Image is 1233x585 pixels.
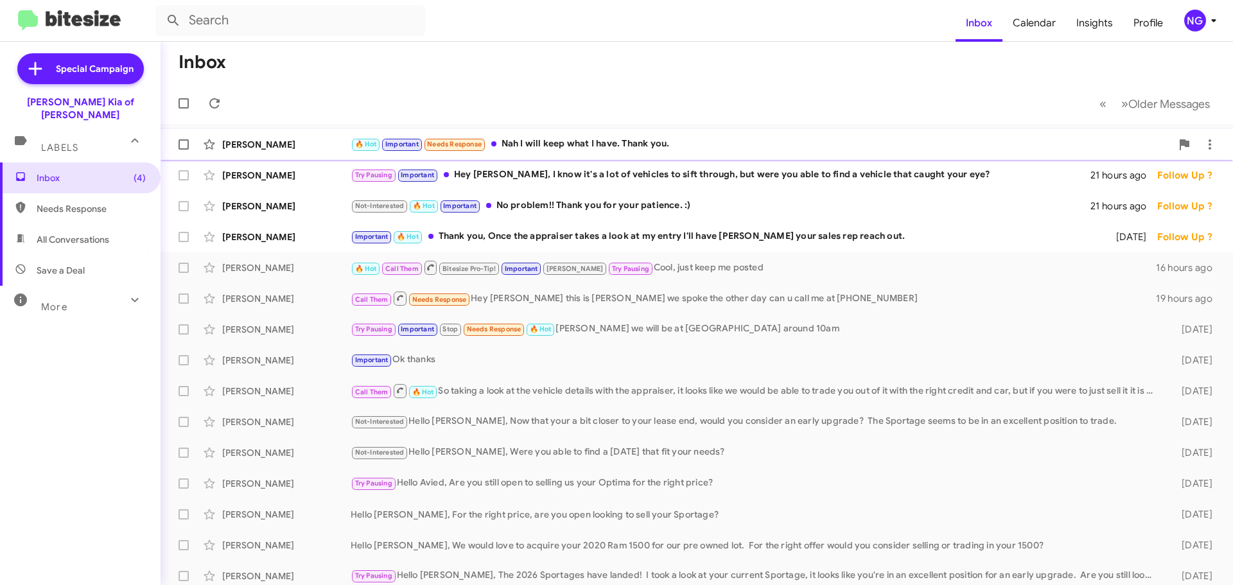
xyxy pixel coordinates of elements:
[355,448,405,457] span: Not-Interested
[351,414,1161,429] div: Hello [PERSON_NAME], Now that your a bit closer to your lease end, would you consider an early up...
[1161,570,1223,582] div: [DATE]
[427,140,482,148] span: Needs Response
[222,169,351,182] div: [PERSON_NAME]
[1156,292,1223,305] div: 19 hours ago
[385,140,419,148] span: Important
[1002,4,1066,42] a: Calendar
[351,137,1171,152] div: Nah I will keep what I have. Thank you.
[41,301,67,313] span: More
[530,325,552,333] span: 🔥 Hot
[351,259,1156,275] div: Cool, just keep me posted
[1161,415,1223,428] div: [DATE]
[1156,261,1223,274] div: 16 hours ago
[355,295,389,304] span: Call Them
[222,477,351,490] div: [PERSON_NAME]
[222,415,351,428] div: [PERSON_NAME]
[1161,477,1223,490] div: [DATE]
[222,323,351,336] div: [PERSON_NAME]
[1090,169,1157,182] div: 21 hours ago
[41,142,78,153] span: Labels
[1121,96,1128,112] span: »
[612,265,649,273] span: Try Pausing
[1157,231,1223,243] div: Follow Up ?
[355,417,405,426] span: Not-Interested
[467,325,521,333] span: Needs Response
[351,476,1161,491] div: Hello Avied, Are you still open to selling us your Optima for the right price?
[443,202,477,210] span: Important
[505,265,538,273] span: Important
[56,62,134,75] span: Special Campaign
[1099,96,1106,112] span: «
[442,265,496,273] span: Bitesize Pro-Tip!
[351,445,1161,460] div: Hello [PERSON_NAME], Were you able to find a [DATE] that fit your needs?
[222,200,351,213] div: [PERSON_NAME]
[1184,10,1206,31] div: NG
[37,233,109,246] span: All Conversations
[222,570,351,582] div: [PERSON_NAME]
[351,168,1090,182] div: Hey [PERSON_NAME], I know it's a lot of vehicles to sift through, but were you able to find a veh...
[355,140,377,148] span: 🔥 Hot
[222,354,351,367] div: [PERSON_NAME]
[222,231,351,243] div: [PERSON_NAME]
[355,171,392,179] span: Try Pausing
[1161,508,1223,521] div: [DATE]
[397,232,419,241] span: 🔥 Hot
[1092,91,1114,117] button: Previous
[956,4,1002,42] a: Inbox
[1161,539,1223,552] div: [DATE]
[1099,231,1157,243] div: [DATE]
[355,356,389,364] span: Important
[355,388,389,396] span: Call Them
[355,265,377,273] span: 🔥 Hot
[1123,4,1173,42] a: Profile
[1157,169,1223,182] div: Follow Up ?
[1090,200,1157,213] div: 21 hours ago
[1161,385,1223,397] div: [DATE]
[355,202,405,210] span: Not-Interested
[134,171,146,184] span: (4)
[355,232,389,241] span: Important
[37,264,85,277] span: Save a Deal
[413,202,435,210] span: 🔥 Hot
[547,265,604,273] span: [PERSON_NAME]
[355,479,392,487] span: Try Pausing
[351,198,1090,213] div: No problem!! Thank you for your patience. :)
[401,325,434,333] span: Important
[351,290,1156,306] div: Hey [PERSON_NAME] this is [PERSON_NAME] we spoke the other day can u call me at [PHONE_NUMBER]
[1092,91,1218,117] nav: Page navigation example
[222,446,351,459] div: [PERSON_NAME]
[222,508,351,521] div: [PERSON_NAME]
[351,383,1161,399] div: So taking a look at the vehicle details with the appraiser, it looks like we would be able to tra...
[37,171,146,184] span: Inbox
[37,202,146,215] span: Needs Response
[351,229,1099,244] div: Thank you, Once the appraiser takes a look at my entry I'll have [PERSON_NAME] your sales rep rea...
[442,325,458,333] span: Stop
[179,52,226,73] h1: Inbox
[1157,200,1223,213] div: Follow Up ?
[1114,91,1218,117] button: Next
[1128,97,1210,111] span: Older Messages
[222,539,351,552] div: [PERSON_NAME]
[222,138,351,151] div: [PERSON_NAME]
[222,261,351,274] div: [PERSON_NAME]
[385,265,419,273] span: Call Them
[1161,323,1223,336] div: [DATE]
[1066,4,1123,42] a: Insights
[351,539,1161,552] div: Hello [PERSON_NAME], We would love to acquire your 2020 Ram 1500 for our pre owned lot. For the r...
[351,322,1161,336] div: [PERSON_NAME] we will be at [GEOGRAPHIC_DATA] around 10am
[1161,354,1223,367] div: [DATE]
[155,5,425,36] input: Search
[351,568,1161,583] div: Hello [PERSON_NAME], The 2026 Sportages have landed! I took a look at your current Sportage, it l...
[1161,446,1223,459] div: [DATE]
[412,388,434,396] span: 🔥 Hot
[1173,10,1219,31] button: NG
[351,508,1161,521] div: Hello [PERSON_NAME], For the right price, are you open looking to sell your Sportage?
[222,385,351,397] div: [PERSON_NAME]
[355,325,392,333] span: Try Pausing
[412,295,467,304] span: Needs Response
[17,53,144,84] a: Special Campaign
